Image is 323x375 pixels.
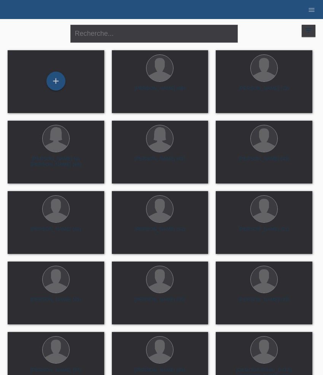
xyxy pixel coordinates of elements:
a: menu [304,7,319,12]
div: [PERSON_NAME] (40) [14,226,98,238]
div: [PERSON_NAME] (45) [14,297,98,309]
div: [PERSON_NAME] (41) [118,156,202,168]
i: menu [308,6,315,14]
div: [PERSON_NAME] (43) [222,156,306,168]
div: Enregistrer le client [47,75,65,88]
div: [PERSON_NAME] Na [PERSON_NAME] (46) [14,156,98,168]
div: [PERSON_NAME] (22) [222,85,306,97]
div: [PERSON_NAME] (33) [222,297,306,309]
input: Recherche... [70,25,238,43]
div: [PERSON_NAME] (52) [118,226,202,238]
div: [PERSON_NAME] (30) [118,297,202,309]
div: [PERSON_NAME] (51) [222,226,306,238]
div: [PERSON_NAME] (46) [118,85,202,97]
i: filter_list [304,26,313,35]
